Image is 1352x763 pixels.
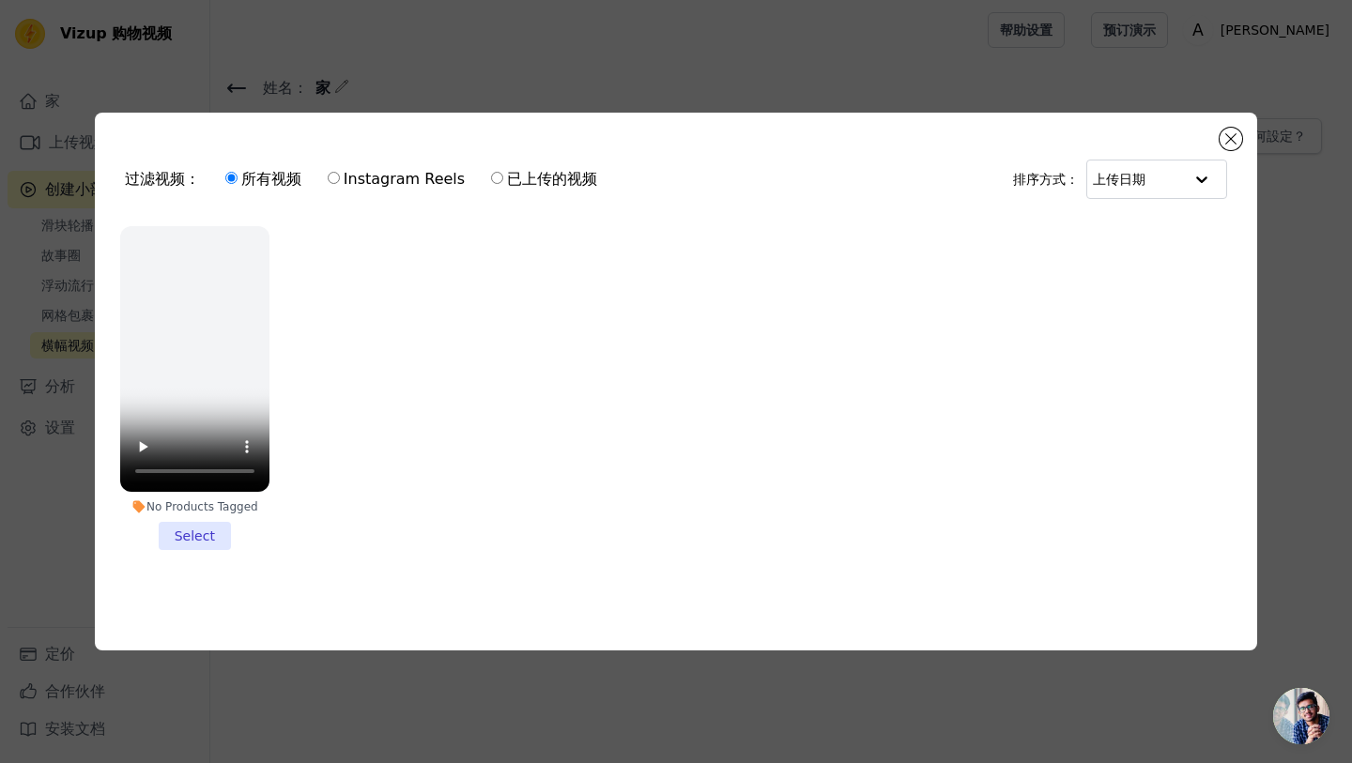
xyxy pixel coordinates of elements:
font: 已上传的视频 [507,170,597,188]
button: 关闭模式 [1220,128,1242,150]
font: 所有视频 [241,170,301,188]
div: No Products Tagged [120,499,269,514]
div: 开放式聊天 [1273,688,1329,744]
font: Instagram Reels [344,170,465,188]
font: 排序方式： [1013,172,1079,187]
font: 过滤视频： [125,170,200,188]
